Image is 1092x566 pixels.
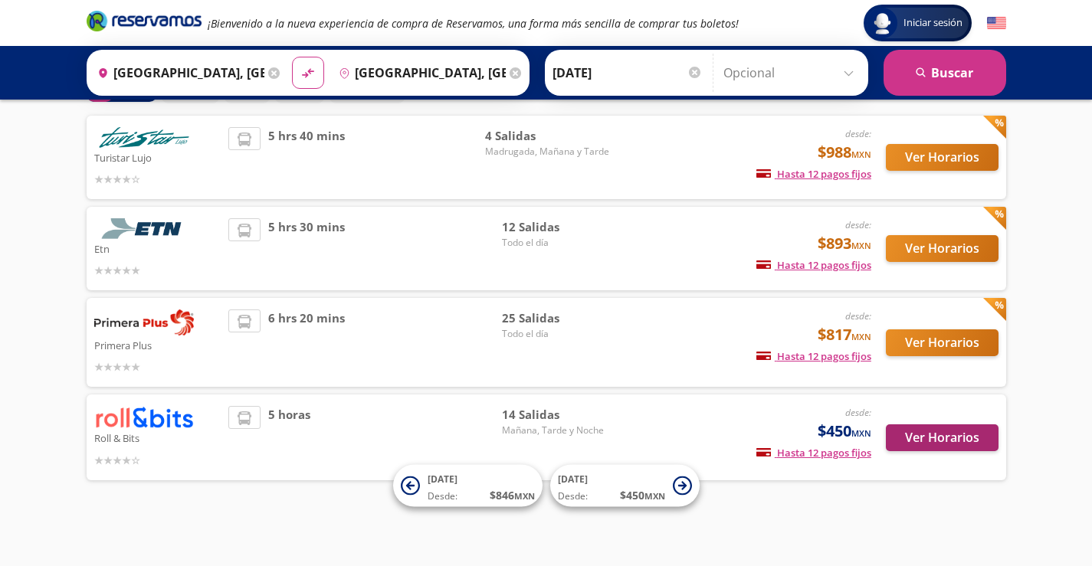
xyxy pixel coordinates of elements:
[514,490,535,502] small: MXN
[723,54,861,92] input: Opcional
[845,309,871,322] em: desde:
[502,327,609,341] span: Todo el día
[268,406,310,468] span: 5 horas
[393,465,543,507] button: [DATE]Desde:$846MXN
[756,258,871,272] span: Hasta 12 pagos fijos
[94,218,194,239] img: Etn
[87,9,202,32] i: Brand Logo
[485,127,609,145] span: 4 Salidas
[851,331,871,342] small: MXN
[851,149,871,160] small: MXN
[886,144,999,171] button: Ver Horarios
[756,446,871,460] span: Hasta 12 pagos fijos
[502,424,609,437] span: Mañana, Tarde y Noche
[94,148,221,166] p: Turistar Lujo
[851,240,871,251] small: MXN
[490,487,535,503] span: $ 846
[268,309,345,375] span: 6 hrs 20 mins
[94,406,194,428] img: Roll & Bits
[94,127,194,148] img: Turistar Lujo
[845,127,871,140] em: desde:
[333,54,506,92] input: Buscar Destino
[502,218,609,236] span: 12 Salidas
[818,420,871,443] span: $450
[644,490,665,502] small: MXN
[502,236,609,250] span: Todo el día
[818,323,871,346] span: $817
[886,235,999,262] button: Ver Horarios
[851,427,871,439] small: MXN
[268,127,345,188] span: 5 hrs 40 mins
[553,54,703,92] input: Elegir Fecha
[502,309,609,327] span: 25 Salidas
[428,489,457,503] span: Desde:
[845,406,871,419] em: desde:
[91,54,264,92] input: Buscar Origen
[756,349,871,363] span: Hasta 12 pagos fijos
[485,145,609,159] span: Madrugada, Mañana y Tarde
[94,335,221,354] p: Primera Plus
[886,424,999,451] button: Ver Horarios
[886,329,999,356] button: Ver Horarios
[818,232,871,255] span: $893
[558,473,588,486] span: [DATE]
[845,218,871,231] em: desde:
[208,16,739,31] em: ¡Bienvenido a la nueva experiencia de compra de Reservamos, una forma más sencilla de comprar tus...
[94,428,221,447] p: Roll & Bits
[268,218,345,279] span: 5 hrs 30 mins
[884,50,1006,96] button: Buscar
[987,14,1006,33] button: English
[428,473,457,486] span: [DATE]
[756,167,871,181] span: Hasta 12 pagos fijos
[897,15,969,31] span: Iniciar sesión
[620,487,665,503] span: $ 450
[502,406,609,424] span: 14 Salidas
[94,309,194,335] img: Primera Plus
[558,489,588,503] span: Desde:
[550,465,700,507] button: [DATE]Desde:$450MXN
[94,239,221,257] p: Etn
[87,9,202,37] a: Brand Logo
[818,141,871,164] span: $988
